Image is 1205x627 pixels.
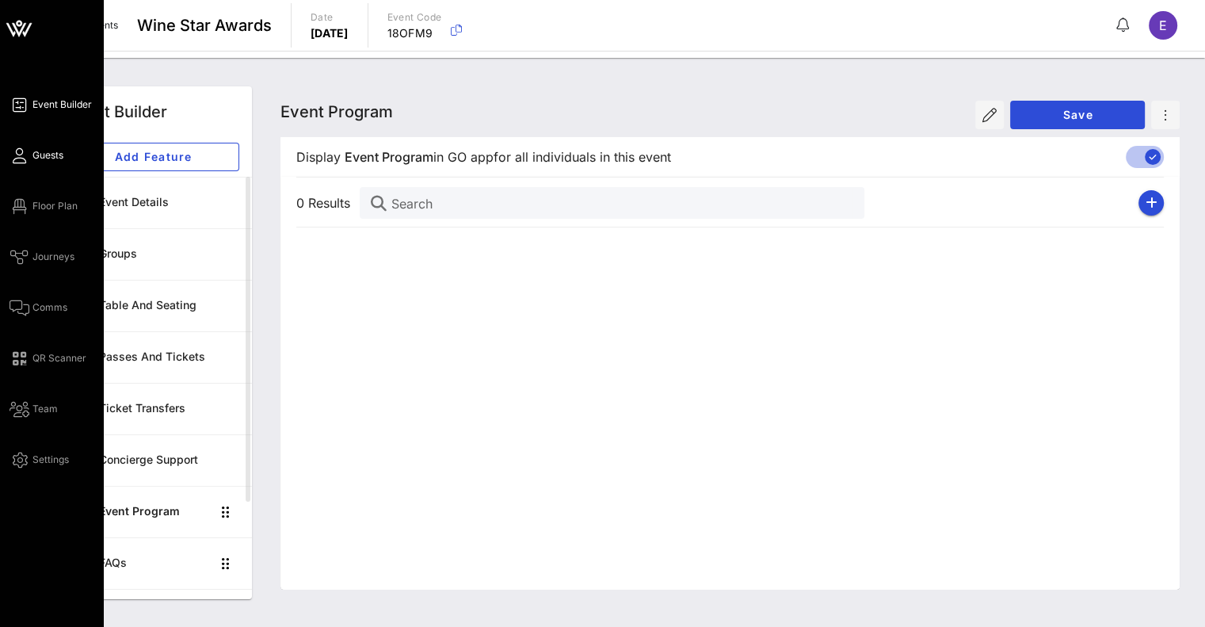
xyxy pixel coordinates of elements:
[99,350,239,364] div: Passes and Tickets
[67,143,239,171] button: Add Feature
[311,10,349,25] p: Date
[54,228,252,280] a: Groups
[311,25,349,41] p: [DATE]
[32,402,58,416] span: Team
[494,147,671,166] span: for all individuals in this event
[54,177,252,228] a: Event Details
[99,402,239,415] div: Ticket Transfers
[99,453,239,467] div: Concierge Support
[296,193,360,212] span: 0 Results
[54,537,252,589] a: FAQs
[10,400,58,419] a: Team
[54,434,252,486] a: Concierge Support
[54,486,252,537] a: Event Program
[296,147,671,166] span: Display in GO app
[32,250,74,264] span: Journeys
[1023,108,1132,121] span: Save
[10,197,78,216] a: Floor Plan
[99,299,239,312] div: Table and Seating
[345,147,433,166] span: Event Program
[137,13,272,37] span: Wine Star Awards
[10,247,74,266] a: Journeys
[10,95,92,114] a: Event Builder
[387,10,442,25] p: Event Code
[32,148,63,162] span: Guests
[1159,17,1167,33] span: E
[10,298,67,317] a: Comms
[54,280,252,331] a: Table and Seating
[54,383,252,434] a: Ticket Transfers
[10,450,69,469] a: Settings
[10,349,86,368] a: QR Scanner
[32,351,86,365] span: QR Scanner
[99,556,211,570] div: FAQs
[1010,101,1145,129] button: Save
[32,453,69,467] span: Settings
[32,199,78,213] span: Floor Plan
[1149,11,1177,40] div: E
[99,505,211,518] div: Event Program
[67,100,167,124] div: Event Builder
[387,25,442,41] p: 18OFM9
[32,300,67,315] span: Comms
[99,196,239,209] div: Event Details
[280,102,393,121] span: Event Program
[10,146,63,165] a: Guests
[54,331,252,383] a: Passes and Tickets
[32,97,92,112] span: Event Builder
[99,247,239,261] div: Groups
[80,150,226,163] span: Add Feature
